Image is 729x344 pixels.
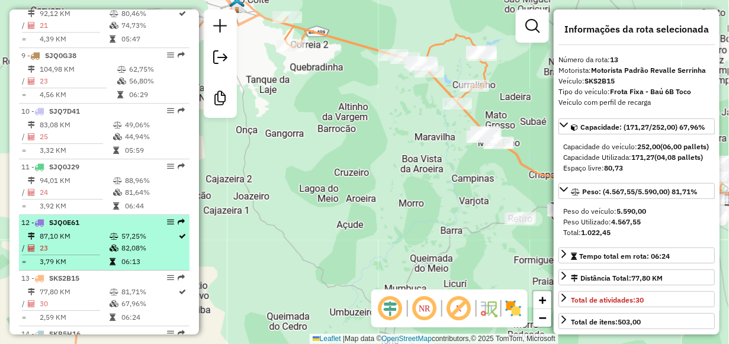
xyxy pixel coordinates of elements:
[167,274,174,281] em: Opções
[39,20,109,31] td: 21
[124,187,184,198] td: 81,64%
[698,170,728,182] div: Atividade não roteirizada - DEPOSITO DE BEBIDAS
[179,10,187,17] i: Rota otimizada
[121,286,178,298] td: 81,71%
[21,20,27,31] td: /
[129,75,185,87] td: 56,80%
[479,299,498,318] img: Fluxo de ruas
[313,335,341,343] a: Leaflet
[124,119,184,131] td: 49,06%
[39,33,109,45] td: 4,39 KM
[28,233,35,240] i: Distância Total
[121,33,178,45] td: 05:47
[563,227,710,238] div: Total:
[121,298,178,310] td: 67,96%
[558,86,715,97] div: Tipo do veículo:
[580,123,705,131] span: Capacidade: (171,27/252,00) 67,96%
[39,200,113,212] td: 3,92 KM
[698,170,727,182] div: Atividade não roteirizada - DEPOSITO DE BEBIDAS
[558,183,715,199] a: Peso: (4.567,55/5.590,00) 81,71%
[660,142,709,151] strong: (06,00 pallets)
[604,163,623,172] strong: 80,73
[179,233,187,240] i: Rota otimizada
[579,252,670,261] span: Tempo total em rota: 06:24
[558,291,715,307] a: Total de atividades:30
[28,300,35,307] i: Total de Atividades
[117,66,126,73] i: % de utilização do peso
[39,298,109,310] td: 30
[21,218,79,227] span: 12 -
[113,121,122,128] i: % de utilização do peso
[21,33,27,45] td: =
[310,334,558,344] div: Map data © contributors,© 2025 TomTom, Microsoft
[563,207,646,216] span: Peso do veículo:
[110,36,115,43] i: Tempo total em rota
[49,329,81,338] span: SKB5H16
[692,168,722,180] div: Atividade não roteirizada - SUP MERCADO ANDRADE
[504,299,523,318] img: Exibir/Ocultar setores
[534,291,551,309] a: Zoom in
[635,295,644,304] strong: 30
[124,131,184,143] td: 44,94%
[39,144,113,156] td: 3,32 KM
[124,144,184,156] td: 05:59
[558,65,715,76] div: Motorista:
[113,133,122,140] i: % de utilização da cubagem
[506,212,536,224] div: Atividade não roteirizada - SEM PONTO COMERCIAL
[690,168,720,179] div: Atividade não roteirizada - DEPOSITO RAMOS
[558,201,715,243] div: Peso: (4.567,55/5.590,00) 81,71%
[616,207,646,216] strong: 5.590,00
[121,242,178,254] td: 82,08%
[28,288,35,295] i: Distância Total
[21,131,27,143] td: /
[113,147,119,154] i: Tempo total em rota
[208,86,232,113] a: Criar modelo
[692,169,721,181] div: Atividade não roteirizada - MERCADINHO HORSE
[179,288,187,295] i: Rota otimizada
[49,107,80,115] span: SJQ7D41
[445,294,473,323] span: Exibir rótulo
[49,274,79,282] span: SKS2B15
[39,63,117,75] td: 104,98 KM
[558,76,715,86] div: Veículo:
[692,169,722,181] div: Atividade não roteirizada - Mercadinho Firmo
[178,107,185,114] em: Rota exportada
[654,153,703,162] strong: (04,08 pallets)
[178,274,185,281] em: Rota exportada
[563,142,710,152] div: Capacidade do veículo:
[178,330,185,337] em: Rota exportada
[631,274,663,282] span: 77,80 KM
[21,75,27,87] td: /
[21,274,79,282] span: 13 -
[121,230,178,242] td: 57,25%
[539,310,547,325] span: −
[124,200,184,212] td: 06:44
[39,175,113,187] td: 94,01 KM
[28,22,35,29] i: Total de Atividades
[49,162,79,171] span: SJQ0J29
[39,256,109,268] td: 3,79 KM
[581,228,611,237] strong: 1.022,45
[28,189,35,196] i: Total de Atividades
[21,89,27,101] td: =
[208,14,232,41] a: Nova sessão e pesquisa
[167,218,174,226] em: Opções
[208,46,232,72] a: Exportar sessão
[178,52,185,59] em: Rota exportada
[697,210,727,221] div: Atividade não roteirizada - DEPOSITO DO COELHO
[410,294,439,323] span: Ocultar NR
[39,187,113,198] td: 24
[39,8,109,20] td: 92,12 KM
[558,118,715,134] a: Capacidade: (171,27/252,00) 67,96%
[129,63,185,75] td: 62,75%
[696,209,726,221] div: Atividade não roteirizada - DEPOSITO DO COELHO
[129,89,185,101] td: 06:29
[28,177,35,184] i: Distância Total
[571,273,663,284] div: Distância Total:
[698,207,727,219] div: Atividade não roteirizada - Deposito do Cris
[539,292,547,307] span: +
[692,168,721,180] div: Atividade não roteirizada - MERCADINHO HORSE
[698,209,727,221] div: Atividade não roteirizada - DEPOSITO DO COELHO
[631,153,654,162] strong: 171,27
[21,298,27,310] td: /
